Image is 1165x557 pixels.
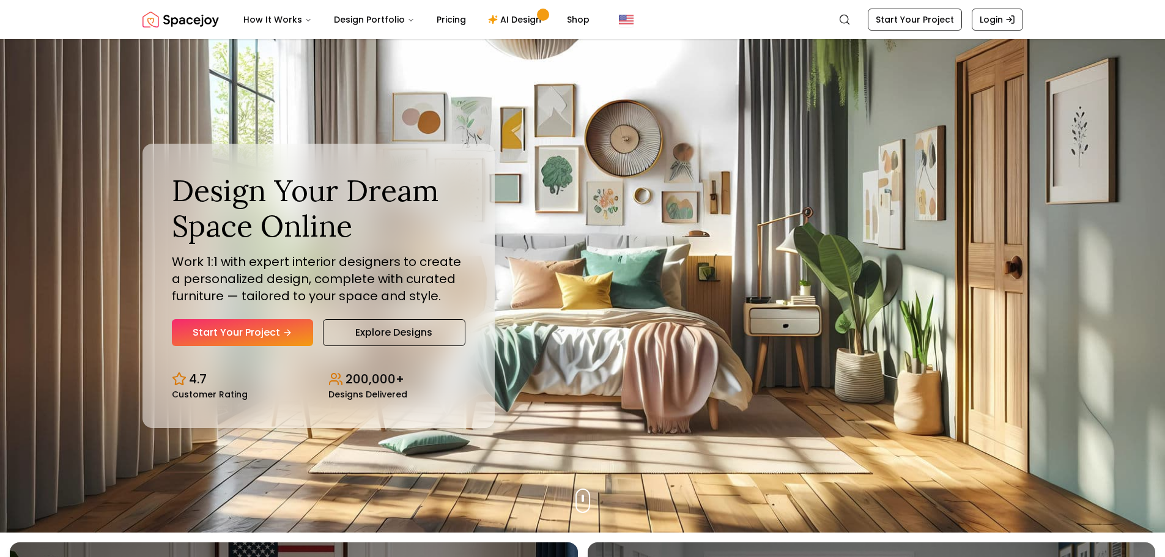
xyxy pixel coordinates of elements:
div: Design stats [172,361,465,399]
p: 200,000+ [346,371,404,388]
a: AI Design [478,7,555,32]
a: Start Your Project [172,319,313,346]
img: Spacejoy Logo [142,7,219,32]
button: How It Works [234,7,322,32]
a: Pricing [427,7,476,32]
a: Start Your Project [868,9,962,31]
nav: Main [234,7,599,32]
small: Customer Rating [172,390,248,399]
small: Designs Delivered [328,390,407,399]
button: Design Portfolio [324,7,424,32]
p: Work 1:1 with expert interior designers to create a personalized design, complete with curated fu... [172,253,465,304]
img: United States [619,12,634,27]
a: Spacejoy [142,7,219,32]
a: Explore Designs [323,319,465,346]
a: Shop [557,7,599,32]
p: 4.7 [189,371,207,388]
h1: Design Your Dream Space Online [172,173,465,243]
a: Login [972,9,1023,31]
